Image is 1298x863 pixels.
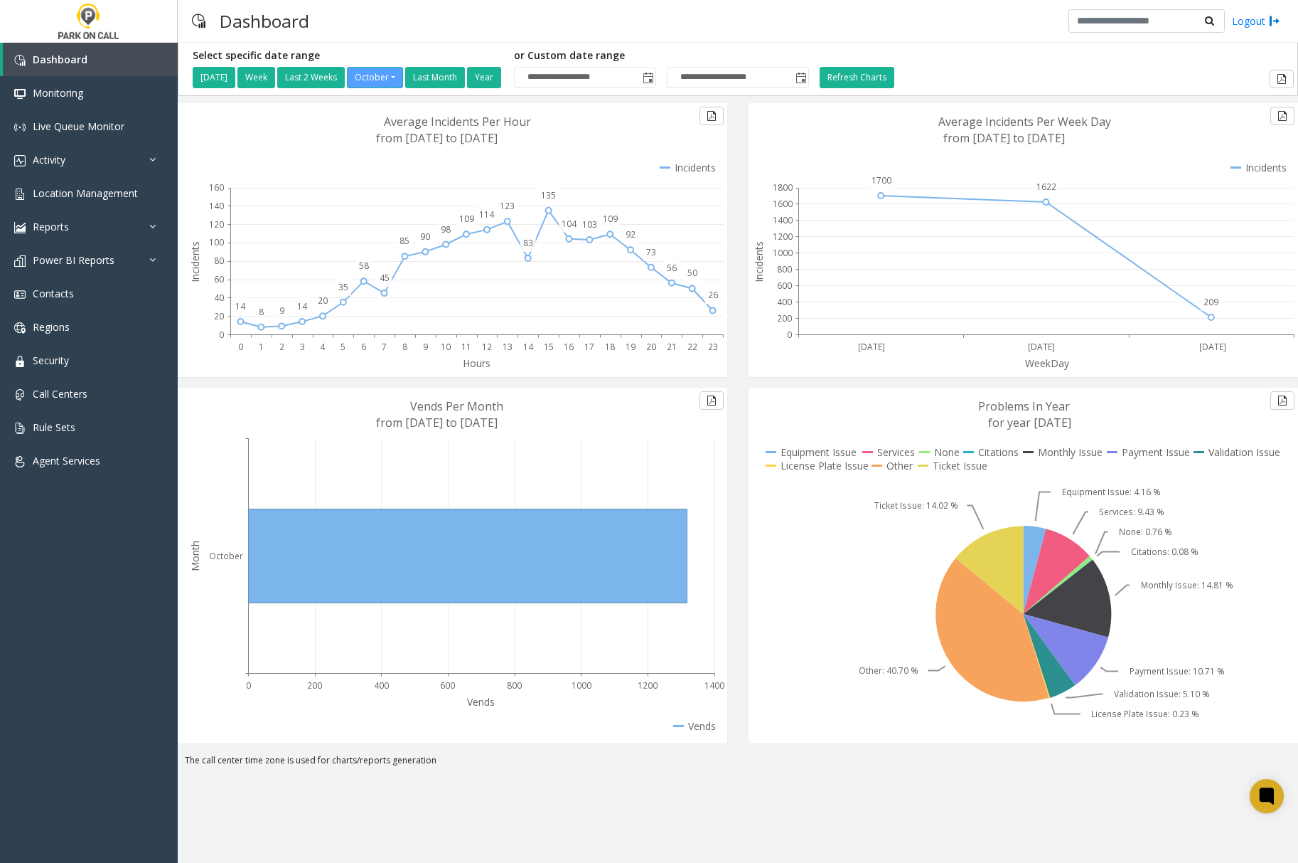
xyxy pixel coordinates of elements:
[441,341,451,353] text: 10
[382,341,387,353] text: 7
[708,341,718,353] text: 23
[214,292,224,304] text: 40
[213,4,316,38] h3: Dashboard
[874,499,958,512] text: Ticket Issue: 14.02 %
[1036,181,1056,193] text: 1622
[14,389,26,401] img: 'icon'
[507,679,522,692] text: 800
[219,329,224,341] text: 0
[14,155,26,166] img: 'icon'
[500,200,515,212] text: 123
[626,341,635,353] text: 19
[773,181,793,194] text: 1800
[320,341,326,353] text: 4
[279,305,284,317] text: 9
[214,310,224,322] text: 20
[14,423,26,434] img: 'icon'
[405,67,465,88] button: Last Month
[777,280,792,292] text: 600
[33,354,69,367] span: Security
[544,341,554,353] text: 15
[423,341,428,353] text: 9
[238,341,243,353] text: 0
[777,312,792,324] text: 200
[33,120,124,133] span: Live Queue Monitor
[380,272,390,284] text: 45
[178,754,1298,774] div: The call center time zone is used for charts/reports generation
[523,237,533,249] text: 83
[410,398,503,414] text: Vends Per Month
[667,262,677,274] text: 56
[1270,70,1294,88] button: Export to pdf
[209,218,224,231] text: 120
[14,55,26,66] img: 'icon'
[33,320,70,334] span: Regions
[858,341,885,353] text: [DATE]
[209,550,243,562] text: October
[33,387,87,401] span: Call Centers
[33,186,138,200] span: Location Management
[1269,14,1280,28] img: logout
[214,255,224,267] text: 80
[871,174,891,186] text: 1700
[14,88,26,100] img: 'icon'
[699,391,724,410] button: Export to pdf
[402,341,407,353] text: 8
[773,214,793,226] text: 1400
[514,50,809,62] h5: or Custom date range
[188,241,202,282] text: Incidents
[820,67,894,88] button: Refresh Charts
[193,50,503,62] h5: Select specific date range
[584,341,594,353] text: 17
[640,68,655,88] span: Toggle popup
[14,122,26,133] img: 'icon'
[340,341,345,353] text: 5
[338,281,348,293] text: 35
[503,341,513,353] text: 13
[33,86,83,100] span: Monitoring
[978,398,1070,414] text: Problems In Year
[467,695,495,709] text: Vends
[541,189,556,201] text: 135
[1270,391,1294,410] button: Export to pdf
[582,218,597,231] text: 103
[297,300,308,312] text: 14
[752,241,766,282] text: Incidents
[14,456,26,467] img: 'icon'
[463,356,490,370] text: Hours
[259,306,264,318] text: 8
[1199,341,1226,353] text: [DATE]
[467,67,501,88] button: Year
[787,329,792,341] text: 0
[699,107,724,125] button: Export to pdf
[33,220,69,233] span: Reports
[1062,486,1161,498] text: Equipment Issue: 4.16 %
[793,68,808,88] span: Toggle popup
[564,341,574,353] text: 16
[33,253,114,267] span: Power BI Reports
[562,218,577,230] text: 104
[667,341,677,353] text: 21
[626,228,635,240] text: 92
[687,267,697,279] text: 50
[1028,341,1055,353] text: [DATE]
[1130,665,1225,677] text: Payment Issue: 10.71 %
[399,235,409,247] text: 85
[859,665,918,677] text: Other: 40.70 %
[192,4,205,38] img: pageIcon
[14,189,26,200] img: 'icon'
[193,67,235,88] button: [DATE]
[479,208,495,221] text: 114
[209,200,224,212] text: 140
[773,198,793,210] text: 1600
[361,341,366,353] text: 6
[209,236,224,248] text: 100
[14,222,26,233] img: 'icon'
[459,213,474,225] text: 109
[235,300,246,312] text: 14
[14,255,26,267] img: 'icon'
[1091,708,1199,720] text: License Plate Issue: 0.23 %
[277,67,345,88] button: Last 2 Weeks
[300,341,305,353] text: 3
[605,341,615,353] text: 18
